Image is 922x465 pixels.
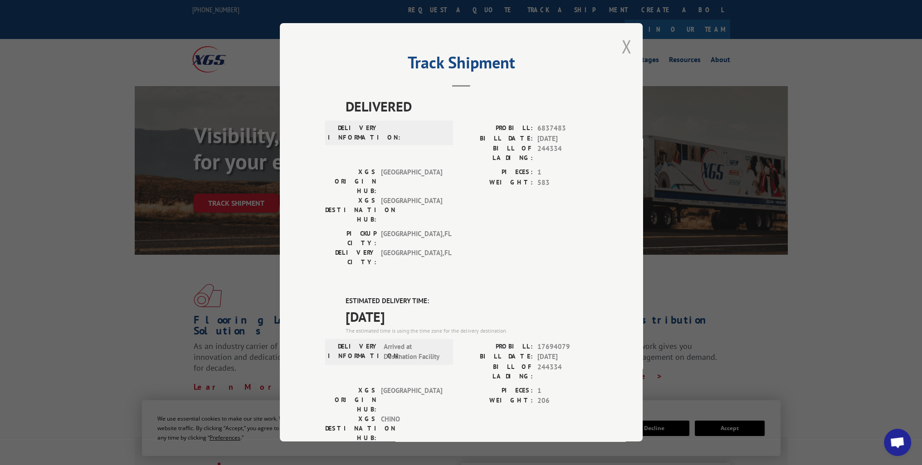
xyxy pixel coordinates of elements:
span: 17694079 [537,342,597,352]
label: PROBILL: [461,123,533,134]
span: [DATE] [537,134,597,144]
span: [GEOGRAPHIC_DATA] [381,386,442,414]
span: 583 [537,178,597,188]
span: 6837483 [537,123,597,134]
label: XGS DESTINATION HUB: [325,196,376,224]
label: PICKUP CITY: [325,229,376,248]
span: 1 [537,386,597,396]
label: DELIVERY INFORMATION: [328,342,379,362]
h2: Track Shipment [325,56,597,73]
span: [GEOGRAPHIC_DATA] , FL [381,229,442,248]
span: [GEOGRAPHIC_DATA] [381,167,442,196]
div: Open chat [884,429,911,456]
label: XGS ORIGIN HUB: [325,167,376,196]
label: XGS ORIGIN HUB: [325,386,376,414]
span: [DATE] [346,306,597,327]
label: WEIGHT: [461,178,533,188]
span: 206 [537,396,597,406]
span: [GEOGRAPHIC_DATA] , FL [381,248,442,267]
span: [GEOGRAPHIC_DATA] [381,196,442,224]
label: PIECES: [461,386,533,396]
label: XGS DESTINATION HUB: [325,414,376,443]
span: 1 [537,167,597,178]
span: Arrived at Destination Facility [384,342,445,362]
label: DELIVERY CITY: [325,248,376,267]
button: Close modal [621,34,631,58]
label: BILL OF LADING: [461,144,533,163]
label: BILL OF LADING: [461,362,533,381]
label: BILL DATE: [461,352,533,362]
span: 244334 [537,362,597,381]
label: PIECES: [461,167,533,178]
label: ESTIMATED DELIVERY TIME: [346,296,597,306]
span: CHINO [381,414,442,443]
label: WEIGHT: [461,396,533,406]
span: [DATE] [537,352,597,362]
div: The estimated time is using the time zone for the delivery destination. [346,327,597,335]
label: DELIVERY INFORMATION: [328,123,379,142]
span: 244334 [537,144,597,163]
span: DELIVERED [346,96,597,116]
label: BILL DATE: [461,134,533,144]
label: PROBILL: [461,342,533,352]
